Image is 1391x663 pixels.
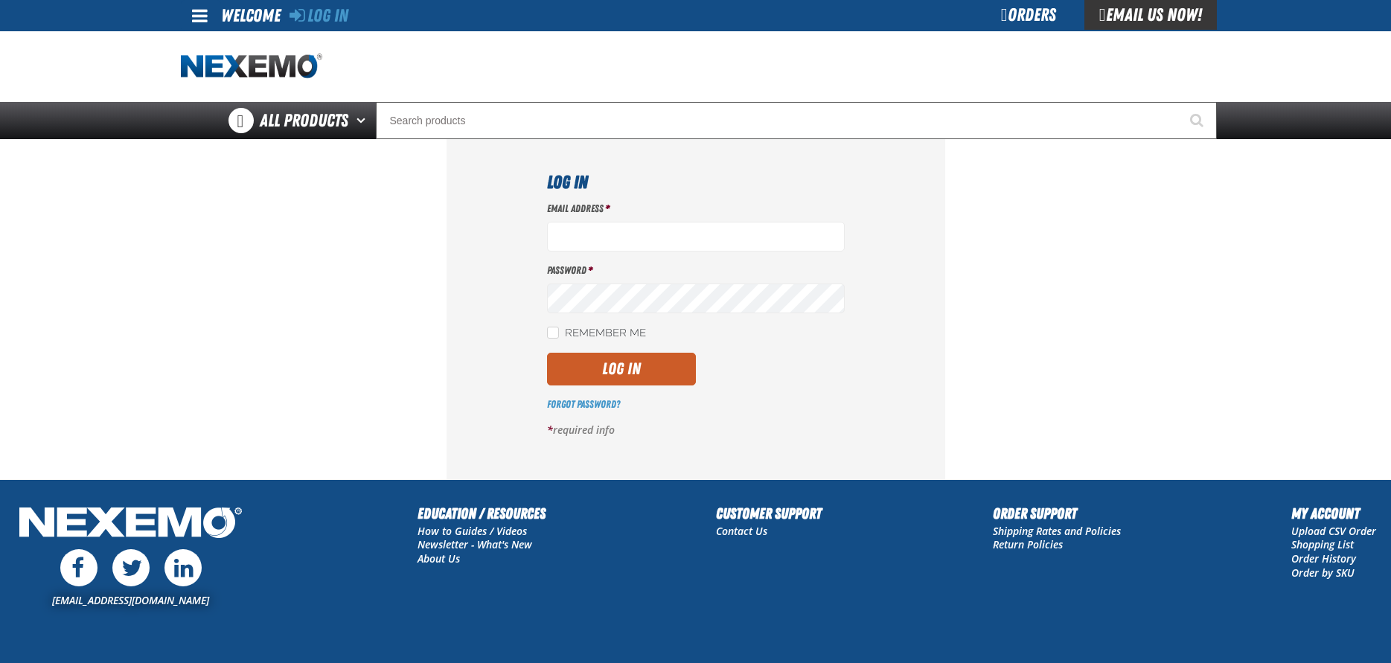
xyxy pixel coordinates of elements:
[547,263,845,278] label: Password
[547,327,646,341] label: Remember Me
[547,169,845,196] h1: Log In
[716,502,822,525] h2: Customer Support
[290,5,348,26] a: Log In
[376,102,1217,139] input: Search
[1291,524,1376,538] a: Upload CSV Order
[260,107,348,134] span: All Products
[547,398,620,410] a: Forgot Password?
[418,537,532,551] a: Newsletter - What's New
[547,327,559,339] input: Remember Me
[1291,537,1354,551] a: Shopping List
[418,551,460,566] a: About Us
[351,102,376,139] button: Open All Products pages
[993,524,1121,538] a: Shipping Rates and Policies
[1180,102,1217,139] button: Start Searching
[1291,502,1376,525] h2: My Account
[181,54,322,80] a: Home
[52,593,209,607] a: [EMAIL_ADDRESS][DOMAIN_NAME]
[993,502,1121,525] h2: Order Support
[1291,566,1355,580] a: Order by SKU
[418,524,527,538] a: How to Guides / Videos
[547,202,845,216] label: Email Address
[1291,551,1356,566] a: Order History
[181,54,322,80] img: Nexemo logo
[418,502,546,525] h2: Education / Resources
[547,353,696,385] button: Log In
[15,502,246,546] img: Nexemo Logo
[716,524,767,538] a: Contact Us
[547,423,845,438] p: required info
[993,537,1063,551] a: Return Policies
